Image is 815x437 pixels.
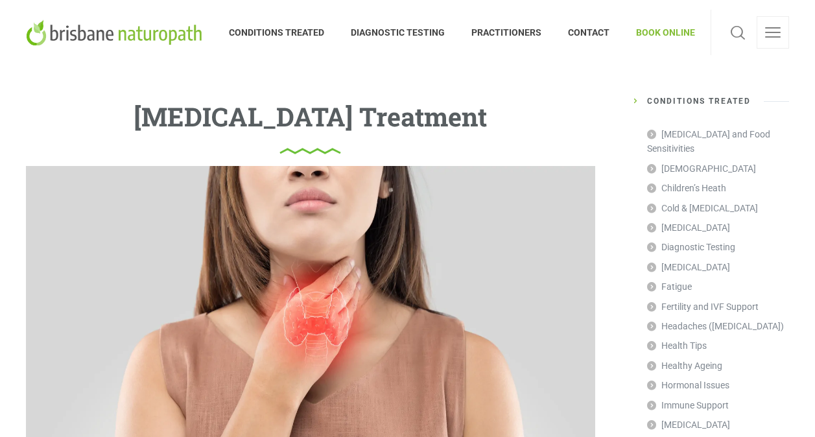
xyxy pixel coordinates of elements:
[229,22,338,43] span: CONDITIONS TREATED
[555,22,623,43] span: CONTACT
[647,237,735,257] a: Diagnostic Testing
[647,124,789,159] a: [MEDICAL_DATA] and Food Sensitivities
[647,316,784,336] a: Headaches ([MEDICAL_DATA])
[647,218,730,237] a: [MEDICAL_DATA]
[458,10,555,55] a: PRACTITIONERS
[338,10,458,55] a: DIAGNOSTIC TESTING
[647,159,756,178] a: [DEMOGRAPHIC_DATA]
[647,297,759,316] a: Fertility and IVF Support
[458,22,555,43] span: PRACTITIONERS
[555,10,623,55] a: CONTACT
[647,356,722,375] a: Healthy Ageing
[26,19,207,45] img: Brisbane Naturopath
[647,396,729,415] a: Immune Support
[647,415,730,434] a: [MEDICAL_DATA]
[623,22,695,43] span: BOOK ONLINE
[338,22,458,43] span: DIAGNOSTIC TESTING
[647,277,692,296] a: Fatigue
[634,97,789,115] h5: Conditions Treated
[45,104,576,130] h1: [MEDICAL_DATA] Treatment
[647,257,730,277] a: [MEDICAL_DATA]
[647,375,729,395] a: Hormonal Issues
[229,10,338,55] a: CONDITIONS TREATED
[647,198,758,218] a: Cold & [MEDICAL_DATA]
[623,10,695,55] a: BOOK ONLINE
[647,336,707,355] a: Health Tips
[727,16,749,49] a: Search
[26,10,207,55] a: Brisbane Naturopath
[647,178,726,198] a: Children’s Heath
